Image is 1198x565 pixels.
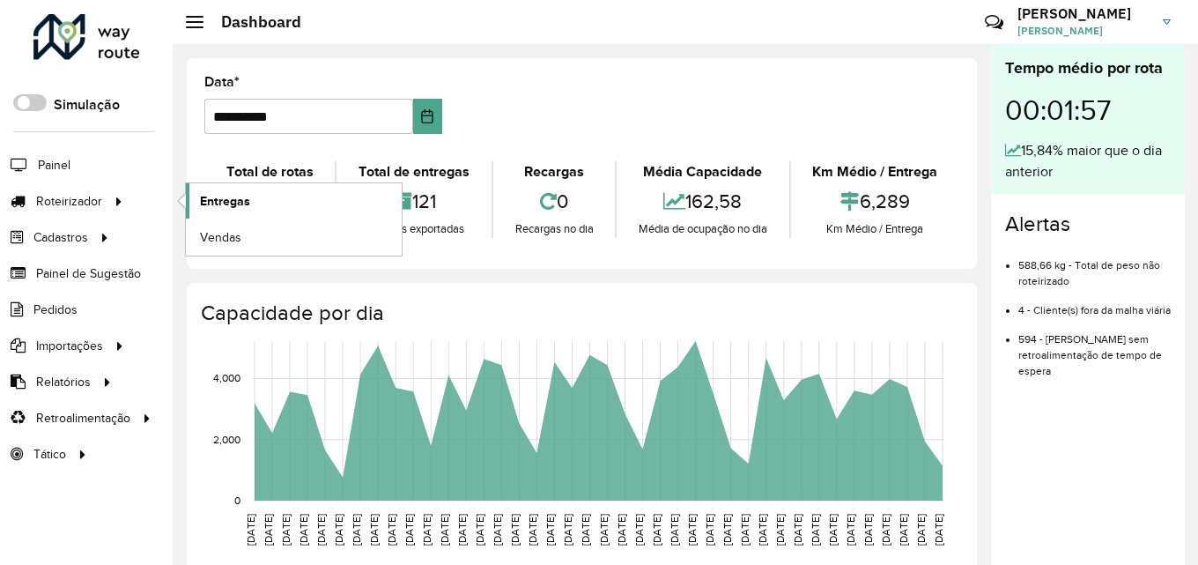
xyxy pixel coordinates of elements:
[686,514,698,546] text: [DATE]
[1005,212,1171,237] h4: Alertas
[201,301,959,326] h4: Capacidade por dia
[368,514,380,546] text: [DATE]
[280,514,292,546] text: [DATE]
[845,514,856,546] text: [DATE]
[792,514,803,546] text: [DATE]
[203,12,301,32] h2: Dashboard
[204,71,240,93] label: Data
[263,514,274,546] text: [DATE]
[351,514,362,546] text: [DATE]
[186,183,402,219] a: Entregas
[234,494,240,506] text: 0
[341,182,486,220] div: 121
[1017,5,1150,22] h3: [PERSON_NAME]
[598,514,610,546] text: [DATE]
[474,514,485,546] text: [DATE]
[492,514,503,546] text: [DATE]
[651,514,662,546] text: [DATE]
[33,445,66,464] span: Tático
[498,182,610,220] div: 0
[880,514,891,546] text: [DATE]
[562,514,573,546] text: [DATE]
[795,182,955,220] div: 6,289
[621,182,784,220] div: 162,58
[1018,318,1171,379] li: 594 - [PERSON_NAME] sem retroalimentação de tempo de espera
[739,514,751,546] text: [DATE]
[341,220,486,238] div: Entregas exportadas
[509,514,521,546] text: [DATE]
[439,514,450,546] text: [DATE]
[933,514,944,546] text: [DATE]
[36,337,103,355] span: Importações
[333,514,344,546] text: [DATE]
[669,514,680,546] text: [DATE]
[200,192,250,211] span: Entregas
[33,228,88,247] span: Cadastros
[54,94,120,115] label: Simulação
[413,99,442,134] button: Choose Date
[36,264,141,283] span: Painel de Sugestão
[421,514,433,546] text: [DATE]
[1005,56,1171,80] div: Tempo médio por rota
[315,514,327,546] text: [DATE]
[580,514,591,546] text: [DATE]
[1018,289,1171,318] li: 4 - Cliente(s) fora da malha viária
[862,514,874,546] text: [DATE]
[1018,244,1171,289] li: 588,66 kg - Total de peso não roteirizado
[795,220,955,238] div: Km Médio / Entrega
[200,228,241,247] span: Vendas
[33,301,78,319] span: Pedidos
[38,156,70,175] span: Painel
[527,514,538,546] text: [DATE]
[774,514,786,546] text: [DATE]
[757,514,768,546] text: [DATE]
[209,161,330,182] div: Total de rotas
[616,514,627,546] text: [DATE]
[795,161,955,182] div: Km Médio / Entrega
[36,373,91,391] span: Relatórios
[810,514,821,546] text: [DATE]
[456,514,468,546] text: [DATE]
[633,514,645,546] text: [DATE]
[386,514,397,546] text: [DATE]
[721,514,733,546] text: [DATE]
[898,514,909,546] text: [DATE]
[498,220,610,238] div: Recargas no dia
[298,514,309,546] text: [DATE]
[36,409,130,427] span: Retroalimentação
[1005,140,1171,182] div: 15,84% maior que o dia anterior
[704,514,715,546] text: [DATE]
[213,373,240,384] text: 4,000
[186,219,402,255] a: Vendas
[245,514,256,546] text: [DATE]
[915,514,927,546] text: [DATE]
[36,192,102,211] span: Roteirizador
[1005,80,1171,140] div: 00:01:57
[621,220,784,238] div: Média de ocupação no dia
[827,514,839,546] text: [DATE]
[498,161,610,182] div: Recargas
[403,514,415,546] text: [DATE]
[1017,23,1150,39] span: [PERSON_NAME]
[341,161,486,182] div: Total de entregas
[213,434,240,445] text: 2,000
[544,514,556,546] text: [DATE]
[975,4,1013,41] a: Contato Rápido
[621,161,784,182] div: Média Capacidade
